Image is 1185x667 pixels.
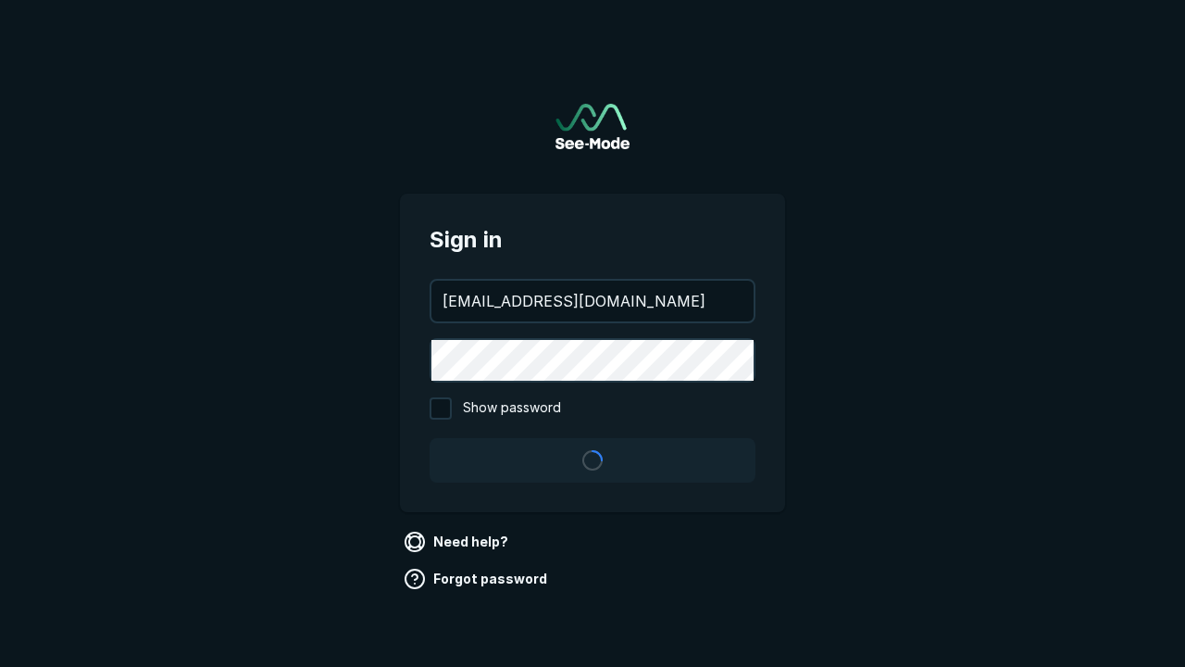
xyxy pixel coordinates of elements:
a: Go to sign in [555,104,630,149]
input: your@email.com [431,281,754,321]
span: Show password [463,397,561,420]
a: Forgot password [400,564,555,594]
img: See-Mode Logo [555,104,630,149]
a: Need help? [400,527,516,557]
span: Sign in [430,223,755,257]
